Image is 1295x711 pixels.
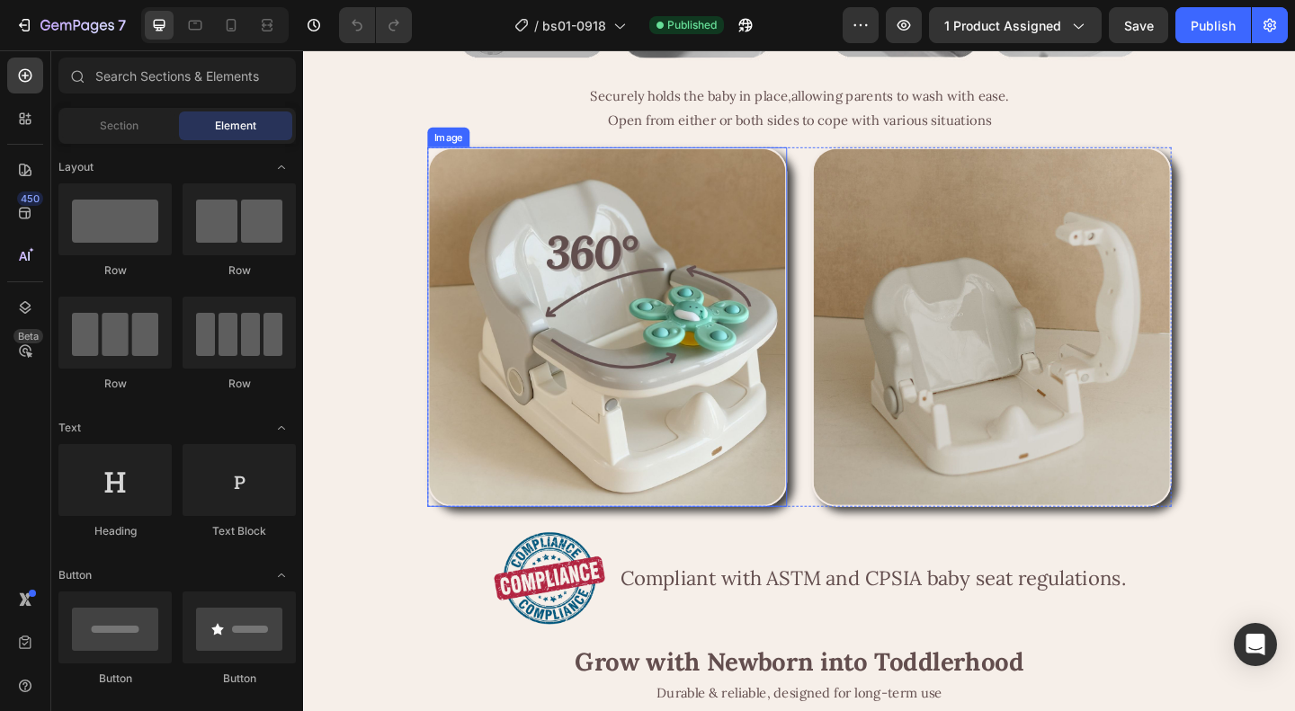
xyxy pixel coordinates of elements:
img: gempages_527948913269802096-14f9e7fa-b118-43d7-bf4c-c439535e0565.jpg [553,105,944,496]
span: bs01-0918 [542,16,606,35]
div: Image [138,86,177,102]
h2: Compliant with ASTM and CPSIA baby seat regulations. [343,558,944,590]
p: Securely holds the baby in place,allowing parents to wash with ease. [31,37,1049,63]
span: 1 product assigned [944,16,1061,35]
div: Row [183,262,296,279]
button: Save [1109,7,1168,43]
p: Open from either or both sides to cope with various situations [31,63,1049,89]
div: Publish [1191,16,1236,35]
img: gempages_527948913269802096-b9d8f7db-15f9-44b8-a148-c5905f696aad.jpg [135,105,526,496]
span: Element [215,118,256,134]
div: Beta [13,329,43,343]
span: Published [667,17,717,33]
div: Button [58,671,172,687]
span: Toggle open [267,413,296,442]
span: Toggle open [267,561,296,590]
span: / [534,16,539,35]
span: Save [1124,18,1154,33]
div: Text Block [183,523,296,539]
div: Row [58,262,172,279]
div: Row [58,376,172,392]
span: Toggle open [267,153,296,182]
button: 7 [7,7,134,43]
img: gempages_527948913269802096-effc8486-b4c6-43ea-98f3-8e1fc8cf2333.jpg [201,518,335,631]
div: Button [183,671,296,687]
div: Heading [58,523,172,539]
span: Layout [58,159,94,175]
div: Undo/Redo [339,7,412,43]
h2: Grow with Newborn into Toddlerhood [29,645,1050,684]
p: 7 [118,14,126,36]
div: Open Intercom Messenger [1234,623,1277,666]
div: 450 [17,191,43,206]
span: Section [100,118,138,134]
input: Search Sections & Elements [58,58,296,93]
span: Button [58,567,92,583]
div: Row [183,376,296,392]
button: 1 product assigned [929,7,1102,43]
iframe: Design area [303,50,1295,711]
span: Text [58,420,81,436]
button: Publish [1175,7,1251,43]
